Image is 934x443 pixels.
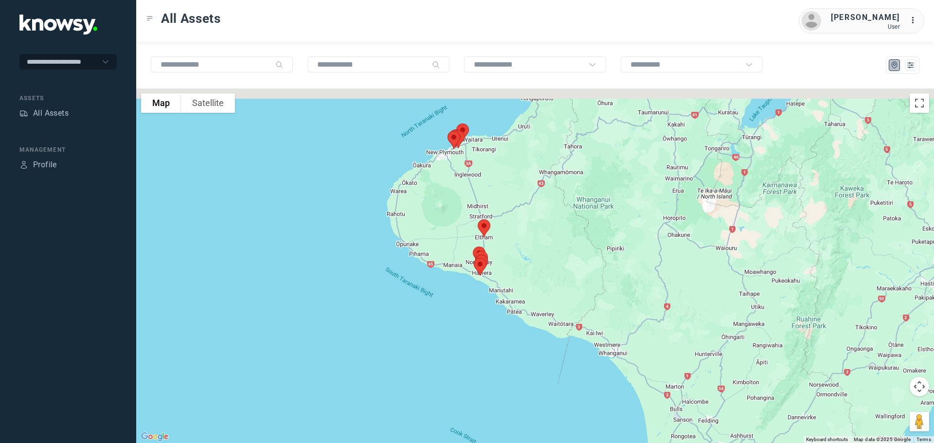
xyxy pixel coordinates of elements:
button: Toggle fullscreen view [910,93,929,113]
div: Search [275,61,283,69]
span: Map data ©2025 Google [854,437,911,442]
div: User [831,23,900,30]
div: Profile [19,160,28,169]
div: : [910,15,921,28]
button: Keyboard shortcuts [806,436,848,443]
img: Google [139,430,171,443]
div: [PERSON_NAME] [831,12,900,23]
div: : [910,15,921,26]
div: Toggle Menu [146,15,153,22]
button: Show street map [141,93,181,113]
button: Show satellite imagery [181,93,235,113]
div: Profile [33,159,57,171]
div: Map [890,61,899,70]
a: Terms (opens in new tab) [916,437,931,442]
tspan: ... [910,17,920,24]
a: AssetsAll Assets [19,107,69,119]
a: ProfileProfile [19,159,57,171]
a: Open this area in Google Maps (opens a new window) [139,430,171,443]
img: Application Logo [19,15,97,35]
div: Search [432,61,440,69]
div: Management [19,145,117,154]
div: Assets [19,109,28,118]
div: Assets [19,94,117,103]
img: avatar.png [802,11,821,31]
span: All Assets [161,10,221,27]
div: All Assets [33,107,69,119]
div: List [906,61,915,70]
button: Drag Pegman onto the map to open Street View [910,412,929,431]
button: Map camera controls [910,377,929,396]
